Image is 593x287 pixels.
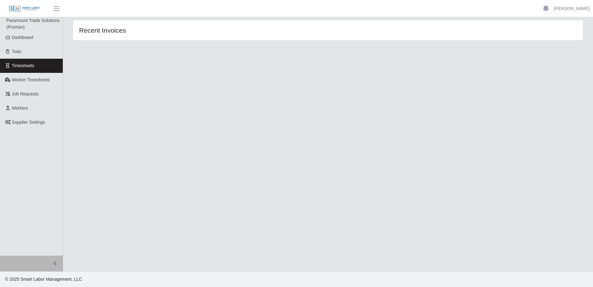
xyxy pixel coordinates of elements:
[12,77,50,82] span: Worker Timesheets
[79,26,281,34] h4: Recent Invoices
[12,63,35,68] span: Timesheets
[5,277,82,282] span: © 2025 Smart Labor Management, LLC
[12,91,39,96] span: Job Requests
[12,35,34,40] span: Dashboard
[12,120,45,125] span: Supplier Settings
[9,5,40,12] img: SLM Logo
[6,18,60,30] span: Paramount Trade Solutions (Proman)
[554,5,590,12] a: [PERSON_NAME]
[12,106,28,111] span: Workers
[12,49,21,54] span: Todo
